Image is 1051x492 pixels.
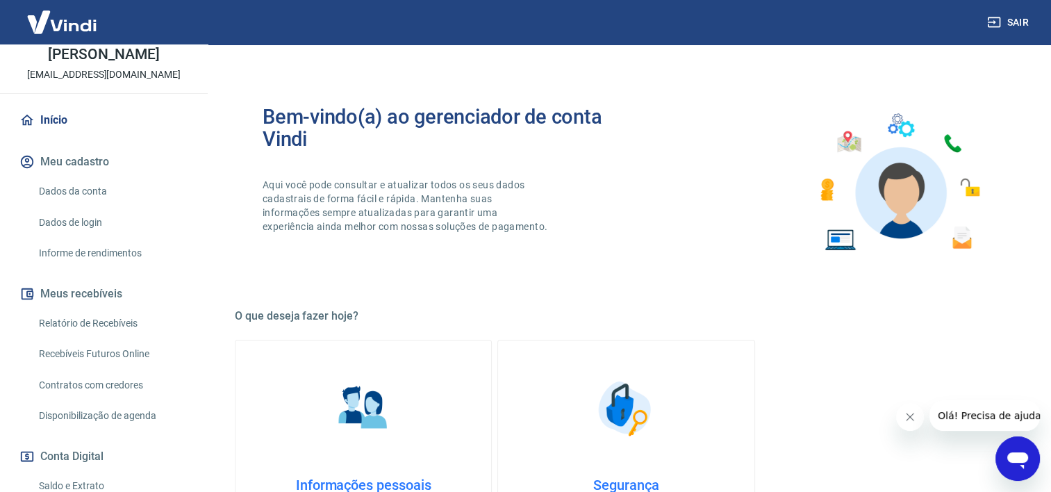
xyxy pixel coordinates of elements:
[33,371,191,400] a: Contratos com credores
[48,47,159,62] p: [PERSON_NAME]
[896,403,924,431] iframe: Fechar mensagem
[33,402,191,430] a: Disponibilização de agenda
[27,67,181,82] p: [EMAIL_ADDRESS][DOMAIN_NAME]
[995,436,1040,481] iframe: Botão para abrir a janela de mensagens
[8,10,117,21] span: Olá! Precisa de ajuda?
[263,106,627,150] h2: Bem-vindo(a) ao gerenciador de conta Vindi
[984,10,1034,35] button: Sair
[33,177,191,206] a: Dados da conta
[808,106,990,259] img: Imagem de um avatar masculino com diversos icones exemplificando as funcionalidades do gerenciado...
[33,309,191,338] a: Relatório de Recebíveis
[33,340,191,368] a: Recebíveis Futuros Online
[235,309,1018,323] h5: O que deseja fazer hoje?
[33,239,191,268] a: Informe de rendimentos
[329,374,398,443] img: Informações pessoais
[17,1,107,43] img: Vindi
[263,178,550,233] p: Aqui você pode consultar e atualizar todos os seus dados cadastrais de forma fácil e rápida. Mant...
[17,279,191,309] button: Meus recebíveis
[17,441,191,472] button: Conta Digital
[591,374,661,443] img: Segurança
[17,105,191,136] a: Início
[17,147,191,177] button: Meu cadastro
[33,208,191,237] a: Dados de login
[929,400,1040,431] iframe: Mensagem da empresa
